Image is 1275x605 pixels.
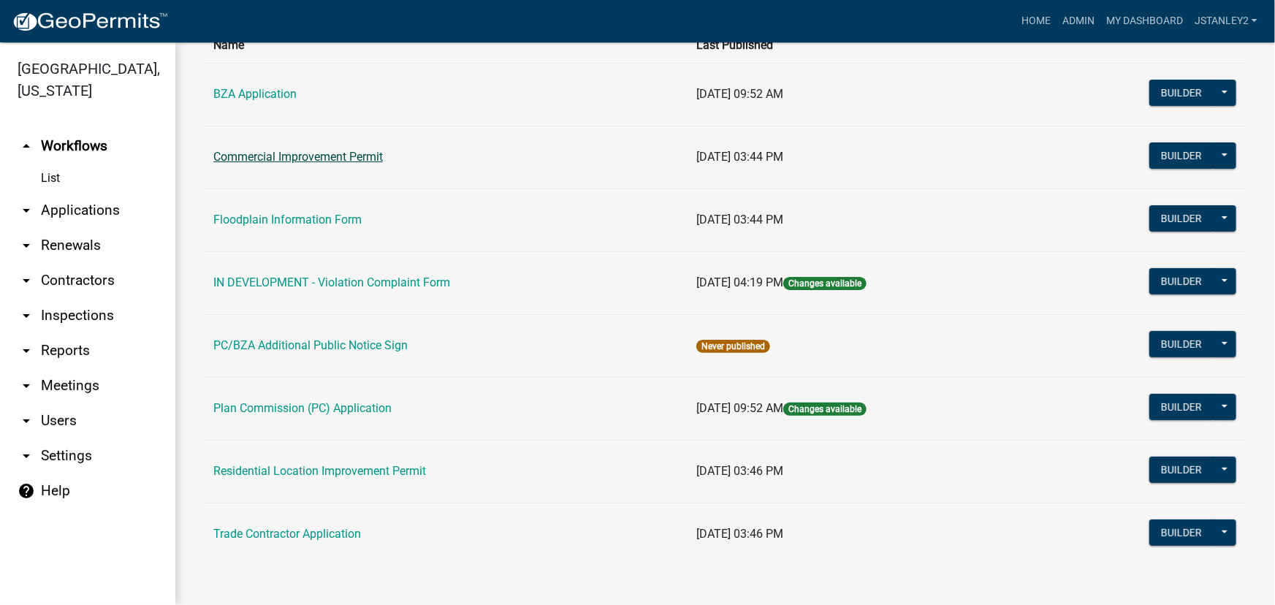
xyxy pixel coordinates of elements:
[1149,142,1214,169] button: Builder
[18,237,35,254] i: arrow_drop_down
[696,527,783,541] span: [DATE] 03:46 PM
[688,27,1045,63] th: Last Published
[696,464,783,478] span: [DATE] 03:46 PM
[205,27,688,63] th: Name
[18,447,35,465] i: arrow_drop_down
[1189,7,1263,35] a: jstanley2
[696,150,783,164] span: [DATE] 03:44 PM
[696,401,783,415] span: [DATE] 09:52 AM
[213,527,361,541] a: Trade Contractor Application
[18,137,35,155] i: arrow_drop_up
[18,202,35,219] i: arrow_drop_down
[696,87,783,101] span: [DATE] 09:52 AM
[213,401,392,415] a: Plan Commission (PC) Application
[783,403,867,416] span: Changes available
[1100,7,1189,35] a: My Dashboard
[1057,7,1100,35] a: Admin
[1149,331,1214,357] button: Builder
[213,338,408,352] a: PC/BZA Additional Public Notice Sign
[1149,268,1214,294] button: Builder
[213,87,297,101] a: BZA Application
[18,307,35,324] i: arrow_drop_down
[18,482,35,500] i: help
[783,277,867,290] span: Changes available
[1149,205,1214,232] button: Builder
[213,275,450,289] a: IN DEVELOPMENT - Violation Complaint Form
[18,342,35,359] i: arrow_drop_down
[696,213,783,227] span: [DATE] 03:44 PM
[1149,520,1214,546] button: Builder
[18,412,35,430] i: arrow_drop_down
[18,377,35,395] i: arrow_drop_down
[696,275,783,289] span: [DATE] 04:19 PM
[213,150,383,164] a: Commercial Improvement Permit
[696,340,770,353] span: Never published
[213,464,426,478] a: Residential Location Improvement Permit
[18,272,35,289] i: arrow_drop_down
[1149,80,1214,106] button: Builder
[1149,394,1214,420] button: Builder
[1016,7,1057,35] a: Home
[213,213,362,227] a: Floodplain Information Form
[1149,457,1214,483] button: Builder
